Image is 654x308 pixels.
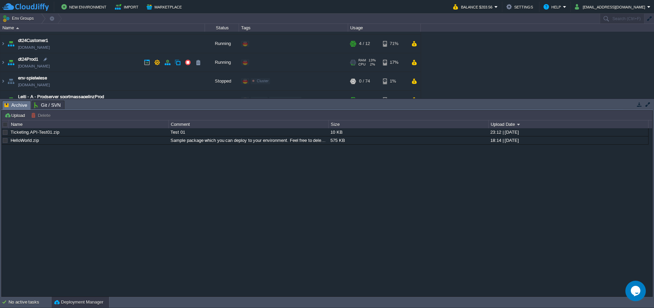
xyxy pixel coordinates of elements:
[329,120,488,128] div: Size
[0,91,6,109] img: AMDAwAAAACH5BAEAAAAALAAAAAABAAEAAAICRAEAOw==
[61,3,108,11] button: New Environment
[54,299,103,306] button: Deployment Manager
[18,82,50,88] a: [DOMAIN_NAME]
[31,112,53,118] button: Delete
[4,101,27,109] span: Archive
[9,120,168,128] div: Name
[489,128,648,136] div: 23:12 | [DATE]
[6,53,16,72] img: AMDAwAAAACH5BAEAAAAALAAAAAABAAEAAAICRAEAOw==
[544,3,563,11] button: Help
[205,34,239,53] div: Running
[18,44,50,51] a: [DOMAIN_NAME]
[625,281,647,301] iframe: chat widget
[575,3,647,11] button: [EMAIL_ADDRESS][DOMAIN_NAME]
[11,130,59,135] a: Ticketing.API-Test01.zip
[205,53,239,72] div: Running
[383,34,405,53] div: 71%
[6,91,16,109] img: AMDAwAAAACH5BAEAAAAALAAAAAABAAEAAAICRAEAOw==
[489,120,648,128] div: Upload Date
[0,53,6,72] img: AMDAwAAAACH5BAEAAAAALAAAAAABAAEAAAICRAEAOw==
[9,297,51,308] div: No active tasks
[18,63,50,70] a: [DOMAIN_NAME]
[383,91,405,109] div: 83%
[6,72,16,90] img: AMDAwAAAACH5BAEAAAAALAAAAAABAAEAAAICRAEAOw==
[6,34,16,53] img: AMDAwAAAACH5BAEAAAAALAAAAAABAAEAAAICRAEAOw==
[359,34,370,53] div: 4 / 12
[115,3,140,11] button: Import
[257,98,266,102] span: online
[147,3,184,11] button: Marketplace
[383,53,405,72] div: 17%
[383,72,405,90] div: 1%
[18,37,48,44] a: dt24Customer1
[18,56,38,63] a: dt24Prod1
[18,93,104,100] a: Leiti - A - Prodserver sportmassagelinzProd
[205,91,239,109] div: Running
[489,136,648,144] div: 18:14 | [DATE]
[358,58,366,62] span: RAM
[369,58,376,62] span: 13%
[453,3,494,11] button: Balance $203.56
[359,91,372,109] div: 10 / 25
[11,138,39,143] a: HelloWorld.zip
[0,72,6,90] img: AMDAwAAAACH5BAEAAAAALAAAAAABAAEAAAICRAEAOw==
[359,72,370,90] div: 0 / 74
[506,3,535,11] button: Settings
[329,136,488,144] div: 575 KB
[257,79,269,83] span: Cluster
[4,112,27,118] button: Upload
[368,62,375,67] span: 2%
[239,24,348,32] div: Tags
[329,128,488,136] div: 10 KB
[169,128,328,136] div: Test 01
[18,75,47,82] a: env-spielwiese
[2,14,36,23] button: Env Groups
[205,72,239,90] div: Stopped
[275,98,300,102] span: TheraWeb/Leiti
[16,27,19,29] img: AMDAwAAAACH5BAEAAAAALAAAAAABAAEAAAICRAEAOw==
[2,3,49,11] img: CloudJiffy
[34,101,61,109] span: Git / SVN
[169,120,328,128] div: Comment
[348,24,420,32] div: Usage
[205,24,239,32] div: Status
[358,62,366,67] span: CPU
[1,24,205,32] div: Name
[0,34,6,53] img: AMDAwAAAACH5BAEAAAAALAAAAAABAAEAAAICRAEAOw==
[169,136,328,144] div: Sample package which you can deploy to your environment. Feel free to delete and upload a package...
